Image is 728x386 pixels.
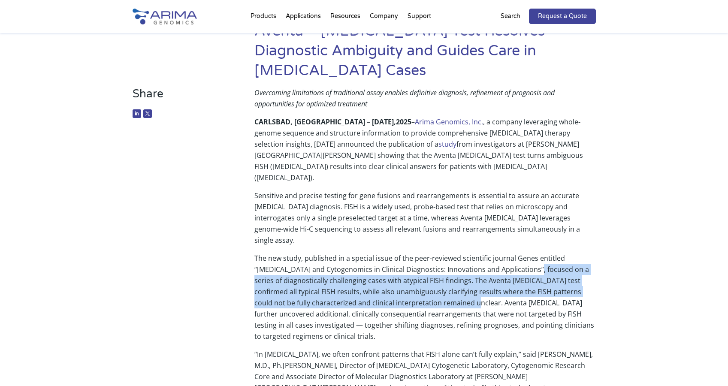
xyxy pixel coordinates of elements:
[254,253,595,349] p: The new study, published in a special issue of the peer-reviewed scientific journal Genes entitle...
[396,117,411,127] b: 2025
[529,9,596,24] a: Request a Quote
[254,190,595,253] p: Sensitive and precise testing for gene fusions and rearrangements is essential to assure an accur...
[133,9,197,24] img: Arima-Genomics-logo
[133,87,229,107] h3: Share
[254,88,555,109] em: Overcoming limitations of traditional assay enables definitive diagnosis, refinement of prognosis...
[254,2,595,87] h1: Arima Genomics Announces New Study Showing Aventa™ [MEDICAL_DATA] Test Resolves Diagnostic Ambigu...
[254,117,396,127] b: CARLSBAD, [GEOGRAPHIC_DATA] – [DATE],
[415,117,483,127] a: Arima Genomics, Inc.
[501,11,520,22] p: Search
[438,139,456,149] a: study
[254,116,595,190] p: – , a company leveraging whole-genome sequence and structure information to provide comprehensive...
